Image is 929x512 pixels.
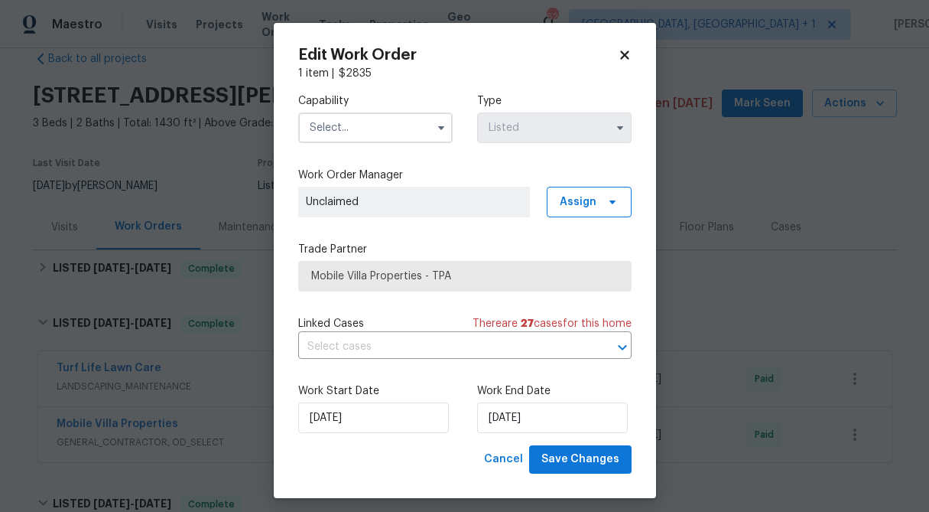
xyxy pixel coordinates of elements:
[298,242,632,257] label: Trade Partner
[484,450,523,469] span: Cancel
[298,66,632,81] div: 1 item |
[477,383,632,399] label: Work End Date
[477,403,628,433] input: M/D/YYYY
[306,194,522,210] span: Unclaimed
[529,445,632,474] button: Save Changes
[339,68,372,79] span: $ 2835
[477,93,632,109] label: Type
[611,119,629,137] button: Show options
[473,316,632,331] span: There are case s for this home
[298,403,449,433] input: M/D/YYYY
[298,93,453,109] label: Capability
[311,269,619,284] span: Mobile Villa Properties - TPA
[560,194,596,210] span: Assign
[432,119,450,137] button: Show options
[541,450,619,469] span: Save Changes
[298,168,632,183] label: Work Order Manager
[477,113,632,143] input: Select...
[298,47,618,63] h2: Edit Work Order
[298,383,453,399] label: Work Start Date
[298,335,589,359] input: Select cases
[478,445,529,474] button: Cancel
[298,316,364,331] span: Linked Cases
[521,318,534,329] span: 27
[612,337,633,358] button: Open
[298,113,453,143] input: Select...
